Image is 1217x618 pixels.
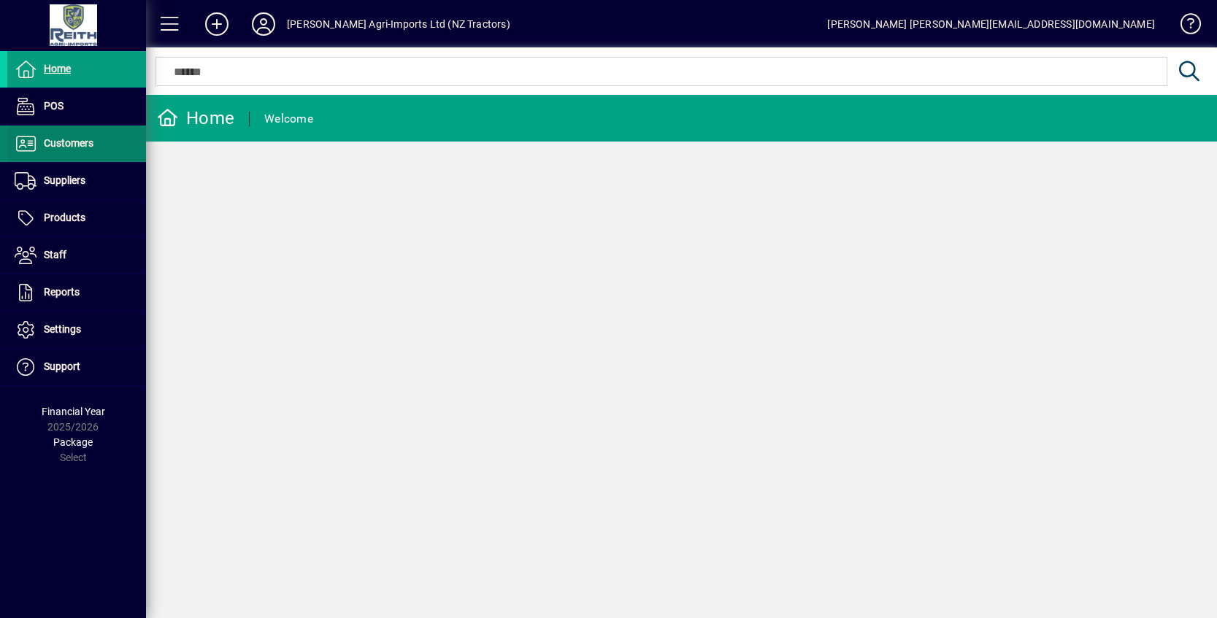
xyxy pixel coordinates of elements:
a: POS [7,88,146,125]
span: Financial Year [42,406,105,417]
span: Home [44,63,71,74]
a: Settings [7,312,146,348]
span: Reports [44,286,80,298]
button: Add [193,11,240,37]
span: Products [44,212,85,223]
span: POS [44,100,64,112]
span: Package [53,436,93,448]
div: Home [157,107,234,130]
div: Welcome [264,107,313,131]
a: Customers [7,125,146,162]
a: Staff [7,237,146,274]
span: Suppliers [44,174,85,186]
button: Profile [240,11,287,37]
a: Knowledge Base [1170,3,1199,50]
div: [PERSON_NAME] Agri-Imports Ltd (NZ Tractors) [287,12,510,36]
a: Products [7,200,146,236]
span: Staff [44,249,66,260]
a: Support [7,349,146,385]
a: Reports [7,274,146,311]
a: Suppliers [7,163,146,199]
div: [PERSON_NAME] [PERSON_NAME][EMAIL_ADDRESS][DOMAIN_NAME] [827,12,1155,36]
span: Support [44,360,80,372]
span: Customers [44,137,93,149]
span: Settings [44,323,81,335]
